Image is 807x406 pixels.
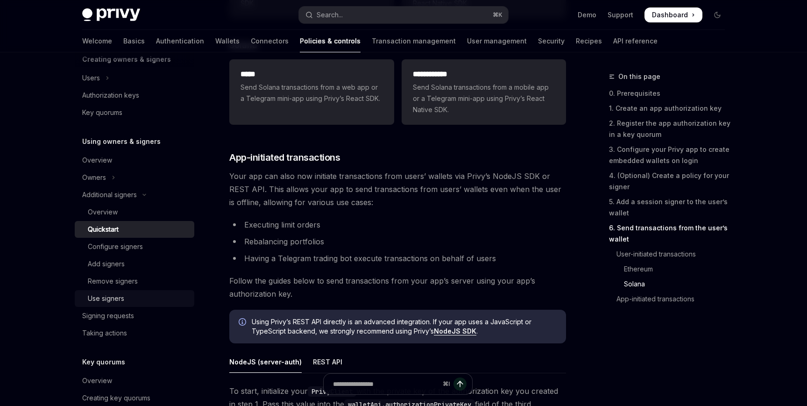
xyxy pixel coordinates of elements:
[82,328,127,339] div: Taking actions
[82,136,161,147] h5: Using owners & signers
[82,356,125,368] h5: Key quorums
[609,142,732,168] a: 3. Configure your Privy app to create embedded wallets on login
[402,59,566,125] a: **** **** **Send Solana transactions from a mobile app or a Telegram mini-app using Privy’s React...
[609,194,732,221] a: 5. Add a session signer to the user’s wallet
[413,82,555,115] span: Send Solana transactions from a mobile app or a Telegram mini-app using Privy’s React Native SDK.
[229,235,566,248] li: Rebalancing portfolios
[75,372,194,389] a: Overview
[215,30,240,52] a: Wallets
[75,169,194,186] button: Toggle Owners section
[88,224,119,235] div: Quickstart
[710,7,725,22] button: Toggle dark mode
[88,258,125,270] div: Add signers
[453,378,467,391] button: Send message
[75,87,194,104] a: Authorization keys
[251,30,289,52] a: Connectors
[609,292,732,306] a: App-initiated transactions
[609,221,732,247] a: 6. Send transactions from the user’s wallet
[88,276,138,287] div: Remove signers
[75,238,194,255] a: Configure signers
[239,318,248,328] svg: Info
[609,247,732,262] a: User-initiated transactions
[229,151,340,164] span: App-initiated transactions
[82,107,122,118] div: Key quorums
[609,86,732,101] a: 0. Prerequisites
[75,104,194,121] a: Key quorums
[317,9,343,21] div: Search...
[123,30,145,52] a: Basics
[82,189,137,200] div: Additional signers
[75,325,194,342] a: Taking actions
[609,101,732,116] a: 1. Create an app authorization key
[88,241,143,252] div: Configure signers
[75,273,194,290] a: Remove signers
[652,10,688,20] span: Dashboard
[229,218,566,231] li: Executing limit orders
[434,327,476,335] a: NodeJS SDK
[299,7,508,23] button: Open search
[82,90,139,101] div: Authorization keys
[229,351,302,373] div: NodeJS (server-auth)
[618,71,660,82] span: On this page
[75,204,194,221] a: Overview
[333,374,439,394] input: Ask a question...
[609,277,732,292] a: Solana
[609,262,732,277] a: Ethereum
[609,168,732,194] a: 4. (Optional) Create a policy for your signer
[82,172,106,183] div: Owners
[608,10,633,20] a: Support
[75,307,194,324] a: Signing requests
[82,155,112,166] div: Overview
[241,82,382,104] span: Send Solana transactions from a web app or a Telegram mini-app using Privy’s React SDK.
[88,293,124,304] div: Use signers
[75,221,194,238] a: Quickstart
[613,30,658,52] a: API reference
[75,186,194,203] button: Toggle Additional signers section
[229,59,394,125] a: *****Send Solana transactions from a web app or a Telegram mini-app using Privy’s React SDK.
[300,30,361,52] a: Policies & controls
[82,375,112,386] div: Overview
[75,256,194,272] a: Add signers
[644,7,702,22] a: Dashboard
[82,30,112,52] a: Welcome
[82,310,134,321] div: Signing requests
[75,152,194,169] a: Overview
[252,317,557,336] span: Using Privy’s REST API directly is an advanced integration. If your app uses a JavaScript or Type...
[229,252,566,265] li: Having a Telegram trading bot execute transactions on behalf of users
[578,10,596,20] a: Demo
[82,392,150,404] div: Creating key quorums
[156,30,204,52] a: Authentication
[372,30,456,52] a: Transaction management
[229,274,566,300] span: Follow the guides below to send transactions from your app’s server using your app’s authorizatio...
[467,30,527,52] a: User management
[538,30,565,52] a: Security
[82,72,100,84] div: Users
[493,11,503,19] span: ⌘ K
[75,290,194,307] a: Use signers
[313,351,342,373] div: REST API
[82,8,140,21] img: dark logo
[88,207,118,218] div: Overview
[229,170,566,209] span: Your app can also now initiate transactions from users’ wallets via Privy’s NodeJS SDK or REST AP...
[576,30,602,52] a: Recipes
[609,116,732,142] a: 2. Register the app authorization key in a key quorum
[75,70,194,86] button: Toggle Users section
